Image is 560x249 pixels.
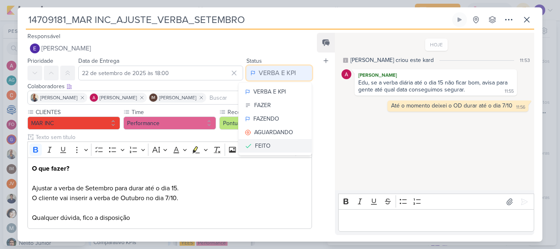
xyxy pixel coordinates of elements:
div: FEITO [255,142,271,150]
div: Ligar relógio [456,16,463,23]
input: Texto sem título [34,133,312,142]
div: VERBA E KPI [259,68,296,78]
div: [PERSON_NAME] [356,71,515,79]
label: Recorrência [227,108,312,117]
input: Buscar [208,93,310,103]
p: Ajustar a verba de Setembro para durar até o dia 15. O cliente vai inserir a verba de Outubro no ... [32,164,307,223]
button: [PERSON_NAME] [27,41,312,56]
div: Até o momento deixei o OD durar até o dia 7/10 [391,102,512,109]
span: [PERSON_NAME] [100,94,137,101]
img: Alessandra Gomes [90,94,98,102]
button: VERBA E KPI [246,66,312,80]
div: [PERSON_NAME] criou este kard [351,56,434,64]
div: 11:56 [516,104,525,111]
strong: O que fazer? [32,164,69,173]
img: Eduardo Quaresma [30,43,40,53]
span: [PERSON_NAME] [159,94,196,101]
span: [PERSON_NAME] [41,43,91,53]
div: 11:55 [505,88,514,95]
button: VERBA E KPI [239,85,312,98]
button: AGUARDANDO [239,126,312,139]
button: FEITO [239,139,312,153]
input: Select a date [78,66,243,80]
button: MAR INC [27,117,120,130]
label: CLIENTES [35,108,120,117]
label: Status [246,57,262,64]
div: Edu, se a verba diária até o dia 15 não ficar bom, avisa para gente até qual data conseguimos seg... [358,79,509,93]
label: Responsável [27,33,60,40]
label: Data de Entrega [78,57,119,64]
div: VERBA E KPI [253,87,286,96]
button: Pontual [219,117,312,130]
div: Colaboradores [27,82,312,91]
div: 11:53 [520,57,530,64]
label: Time [131,108,216,117]
input: Kard Sem Título [26,12,451,27]
div: FAZENDO [253,114,279,123]
div: Editor toolbar [27,142,312,158]
button: FAZENDO [239,112,312,126]
img: Alessandra Gomes [341,69,351,79]
div: Editor editing area: main [27,158,312,229]
span: [PERSON_NAME] [40,94,77,101]
label: Prioridade [27,57,53,64]
p: IM [151,96,155,100]
div: Editor editing area: main [338,209,534,232]
div: FAZER [254,101,271,110]
div: Isabella Machado Guimarães [149,94,157,102]
button: FAZER [239,98,312,112]
div: Editor toolbar [338,194,534,210]
div: AGUARDANDO [254,128,293,137]
button: Performance [123,117,216,130]
img: Iara Santos [30,94,39,102]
